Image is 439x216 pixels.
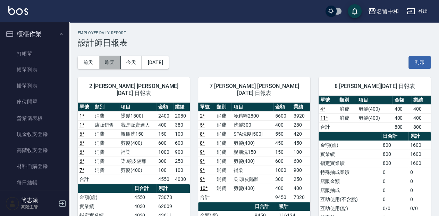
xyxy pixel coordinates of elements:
[142,56,168,69] button: [DATE]
[292,103,310,112] th: 業績
[381,168,408,177] td: 0
[173,157,190,166] td: 250
[157,175,173,184] td: 4550
[273,103,292,112] th: 金額
[381,132,408,141] th: 日合計
[78,103,93,112] th: 單號
[408,177,431,186] td: 0
[173,111,190,120] td: 2080
[93,166,119,175] td: 消費
[357,113,393,122] td: 剪髮(400)
[198,193,215,202] td: 合計
[273,193,292,202] td: 9450
[338,104,357,113] td: 消費
[119,120,157,129] td: 我是販賣達人
[392,96,412,105] th: 金額
[93,157,119,166] td: 消費
[3,158,67,174] a: 材料自購登錄
[319,186,381,195] td: 店販抽成
[357,96,393,105] th: 項目
[3,94,67,110] a: 座位開單
[3,62,67,78] a: 帳單列表
[215,129,231,138] td: 消費
[319,168,381,177] td: 特殊抽成業績
[376,7,398,16] div: 名留中和
[215,175,231,184] td: 消費
[408,141,431,150] td: 1600
[198,103,310,202] table: a dense table
[404,5,431,18] button: 登出
[133,184,157,193] th: 日合計
[273,157,292,166] td: 600
[412,113,431,122] td: 400
[231,138,273,147] td: 剪髮(400)
[78,193,133,202] td: 金額(虛)
[277,202,310,211] th: 累計
[292,111,310,120] td: 3920
[215,157,231,166] td: 消費
[408,150,431,159] td: 1600
[93,120,119,129] td: 店販銷售
[3,126,67,142] a: 現金收支登錄
[173,138,190,147] td: 600
[157,120,173,129] td: 400
[319,177,381,186] td: 店販金額
[215,138,231,147] td: 消費
[408,186,431,195] td: 0
[273,120,292,129] td: 400
[273,129,292,138] td: 550
[381,195,408,204] td: 0
[319,150,381,159] td: 實業績
[86,83,181,97] span: 2 [PERSON_NAME] [PERSON_NAME][DATE] 日報表
[78,31,431,35] h2: Employee Daily Report
[412,122,431,131] td: 800
[206,83,302,97] span: 7 [PERSON_NAME] [PERSON_NAME][DATE] 日報表
[231,120,273,129] td: 洗髮300
[215,111,231,120] td: 消費
[119,111,157,120] td: 燙髮1500]
[99,56,121,69] button: 昨天
[292,120,310,129] td: 280
[273,175,292,184] td: 300
[3,78,67,94] a: 掛單列表
[292,175,310,184] td: 250
[173,166,190,175] td: 100
[365,4,401,18] button: 名留中和
[157,103,173,112] th: 金額
[319,159,381,168] td: 指定實業績
[273,166,292,175] td: 1000
[319,96,338,105] th: 單號
[231,103,273,112] th: 項目
[231,166,273,175] td: 補染
[412,96,431,105] th: 業績
[408,168,431,177] td: 0
[133,193,157,202] td: 4550
[319,204,381,213] td: 互助使用(點)
[93,129,119,138] td: 消費
[215,120,231,129] td: 消費
[292,184,310,193] td: 400
[408,204,431,213] td: 0/0
[21,197,57,204] h5: 簡志穎
[3,175,67,191] a: 每日結帳
[327,83,422,90] span: 8 [PERSON_NAME][DATE] 日報表
[198,103,215,112] th: 單號
[292,138,310,147] td: 450
[157,138,173,147] td: 600
[121,56,142,69] button: 今天
[119,138,157,147] td: 剪髮(400)
[408,132,431,141] th: 累計
[215,147,231,157] td: 消費
[93,103,119,112] th: 類別
[392,122,412,131] td: 800
[231,157,273,166] td: 剪髮(400)
[319,122,338,131] td: 合計
[3,110,67,126] a: 營業儀表板
[157,147,173,157] td: 1000
[119,157,157,166] td: 染.頭皮隔離
[119,166,157,175] td: 剪髮(400)
[93,111,119,120] td: 消費
[78,175,93,184] td: 合計
[173,147,190,157] td: 900
[381,141,408,150] td: 800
